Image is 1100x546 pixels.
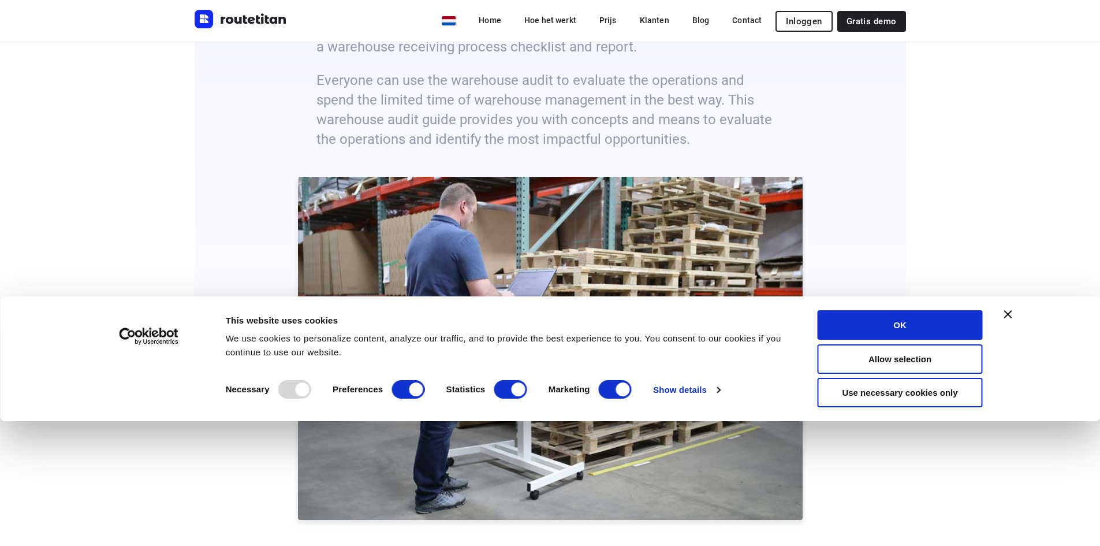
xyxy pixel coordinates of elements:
[837,11,906,32] a: Gratis demo
[1004,310,1012,318] button: Close banner
[818,344,983,374] button: Allow selection
[515,10,586,31] a: Hoe het werkt
[226,314,792,328] div: This website uses cookies
[549,384,590,394] strong: Marketing
[316,70,784,149] h6: Everyone can use the warehouse audit to evaluate the operations and spend the limited time of war...
[226,384,270,394] strong: Necessary
[786,17,822,26] span: Inloggen
[226,332,792,359] div: We use cookies to personalize content, analyze our traffic, and to provide the best experience to...
[333,384,383,394] strong: Preferences
[723,10,771,31] a: Contact
[195,10,287,28] img: Routetitan logo
[775,11,832,32] button: Inloggen
[446,384,486,394] strong: Statistics
[631,10,678,31] a: Klanten
[683,10,719,31] a: Blog
[653,381,720,399] a: Show details
[469,10,510,31] a: Home
[98,328,199,345] a: Usercentrics Cookiebot - opens in a new window
[818,310,983,340] button: OK
[195,10,287,31] a: Routetitan
[590,10,626,31] a: Prijs
[847,17,897,26] span: Gratis demo
[818,378,983,407] button: Use necessary cookies only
